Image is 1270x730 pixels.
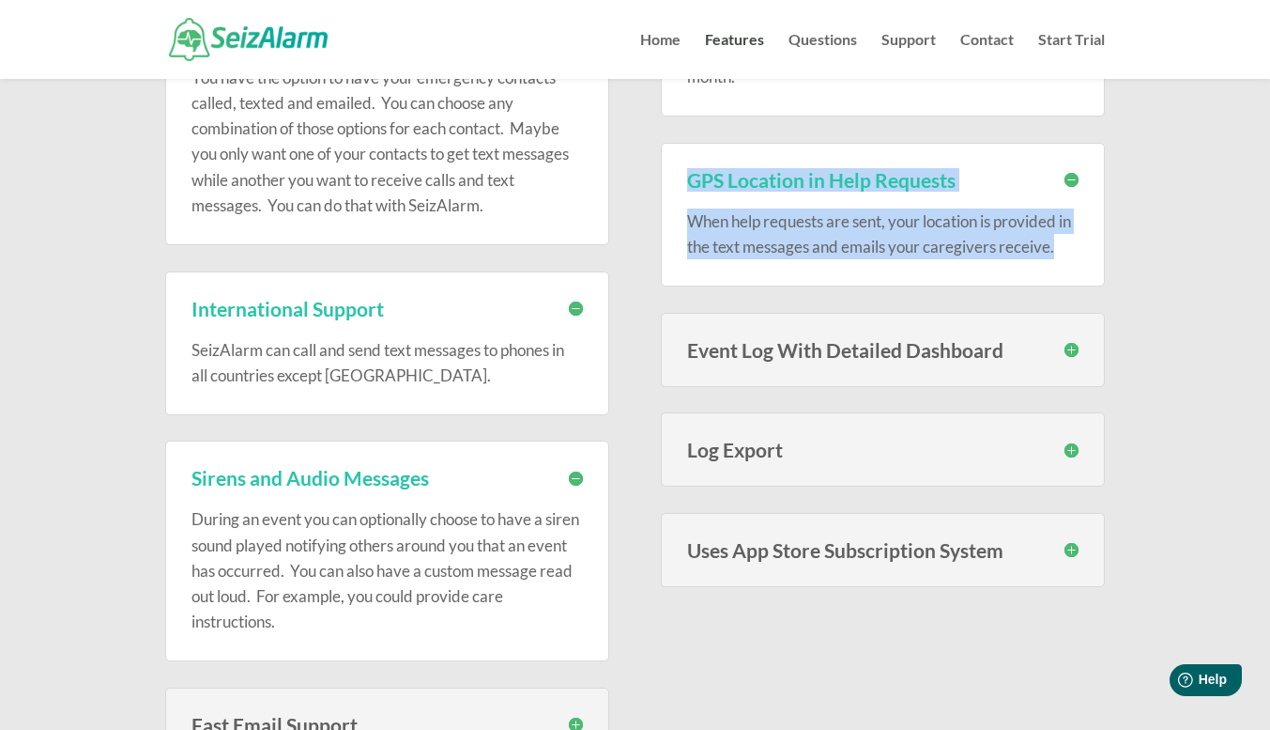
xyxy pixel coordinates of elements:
[191,468,583,488] h3: Sirens and Audio Messages
[881,33,936,79] a: Support
[705,33,764,79] a: Features
[687,440,1079,459] h3: Log Export
[191,299,583,318] h3: International Support
[191,337,583,388] p: SeizAlarm can call and send text messages to phones in all countries except [GEOGRAPHIC_DATA].
[1038,33,1105,79] a: Start Trial
[191,506,583,634] p: During an event you can optionally choose to have a siren sound played notifying others around yo...
[640,33,681,79] a: Home
[1103,657,1249,709] iframe: Help widget launcher
[687,540,1079,560] h3: Uses App Store Subscription System
[788,33,857,79] a: Questions
[687,209,1079,259] p: When help requests are sent, your location is provided in the text messages and emails your careg...
[191,65,583,218] p: You have the option to have your emergency contacts called, texted and emailed. You can choose an...
[169,18,328,60] img: SeizAlarm
[687,340,1079,360] h3: Event Log With Detailed Dashboard
[687,170,1079,190] h3: GPS Location in Help Requests
[960,33,1014,79] a: Contact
